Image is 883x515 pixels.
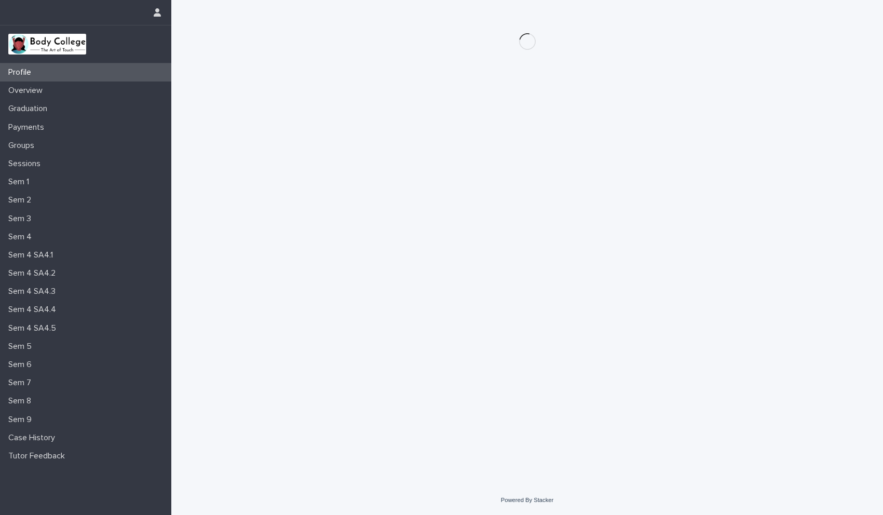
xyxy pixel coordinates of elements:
[4,287,64,296] p: Sem 4 SA4.3
[4,360,40,370] p: Sem 6
[8,34,86,55] img: xvtzy2PTuGgGH0xbwGb2
[4,214,39,224] p: Sem 3
[4,268,64,278] p: Sem 4 SA4.2
[4,415,40,425] p: Sem 9
[4,86,51,96] p: Overview
[4,451,73,461] p: Tutor Feedback
[4,177,37,187] p: Sem 1
[4,141,43,151] p: Groups
[4,232,40,242] p: Sem 4
[4,104,56,114] p: Graduation
[4,305,64,315] p: Sem 4 SA4.4
[4,433,63,443] p: Case History
[4,67,39,77] p: Profile
[4,378,39,388] p: Sem 7
[4,323,64,333] p: Sem 4 SA4.5
[501,497,553,503] a: Powered By Stacker
[4,123,52,132] p: Payments
[4,342,40,351] p: Sem 5
[4,195,39,205] p: Sem 2
[4,159,49,169] p: Sessions
[4,396,39,406] p: Sem 8
[4,250,61,260] p: Sem 4 SA4.1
